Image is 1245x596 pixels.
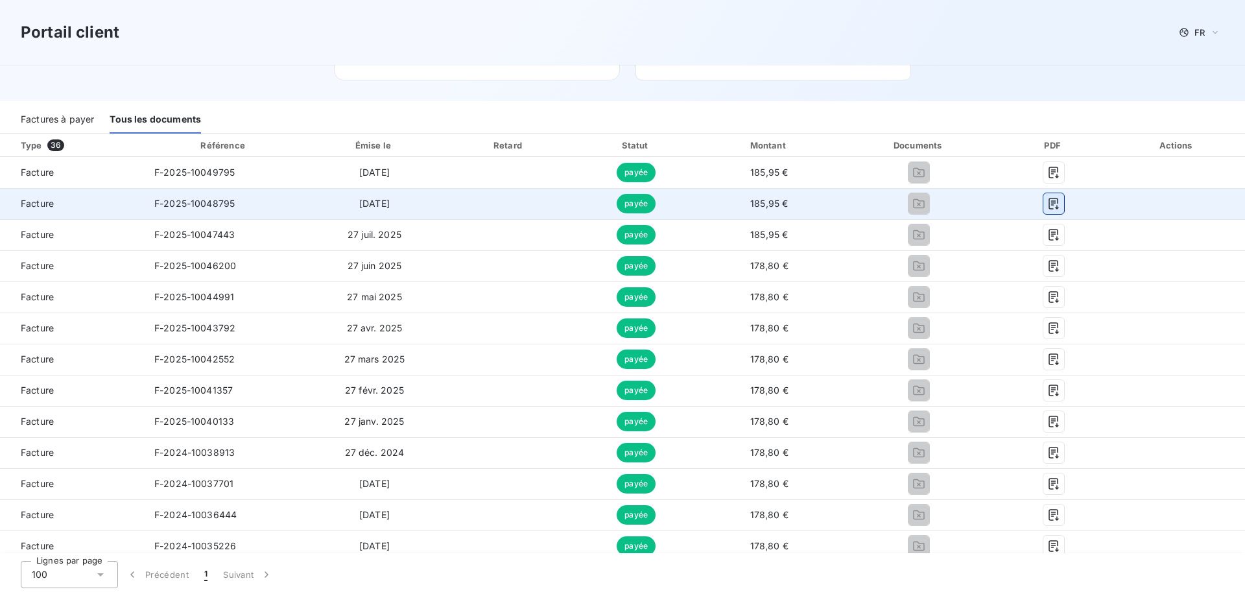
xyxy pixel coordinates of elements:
div: Type [13,139,141,152]
span: Facture [10,291,134,304]
span: [DATE] [359,540,390,551]
span: F-2025-10043792 [154,322,235,333]
button: Précédent [118,561,196,588]
span: F-2024-10035226 [154,540,236,551]
button: 1 [196,561,215,588]
span: payée [617,287,656,307]
div: Factures à payer [21,106,94,134]
span: Facture [10,540,134,553]
span: payée [617,225,656,244]
div: Actions [1111,139,1242,152]
span: 178,80 € [750,260,788,271]
span: 100 [32,568,47,581]
span: 178,80 € [750,509,788,520]
span: F-2024-10038913 [154,447,235,458]
span: F-2025-10044991 [154,291,234,302]
span: 178,80 € [750,353,788,364]
span: 185,95 € [750,167,788,178]
span: [DATE] [359,478,390,489]
span: F-2025-10041357 [154,385,233,396]
span: F-2025-10040133 [154,416,234,427]
button: Suivant [215,561,281,588]
span: 27 juin 2025 [348,260,402,271]
span: 27 déc. 2024 [345,447,405,458]
span: [DATE] [359,167,390,178]
span: 36 [47,139,64,151]
span: Facture [10,415,134,428]
span: 178,80 € [750,322,788,333]
span: 27 juil. 2025 [348,229,401,240]
span: F-2025-10046200 [154,260,236,271]
div: Montant [702,139,836,152]
h3: Portail client [21,21,119,44]
span: Facture [10,508,134,521]
div: Émise le [307,139,442,152]
span: payée [617,381,656,400]
span: 185,95 € [750,229,788,240]
span: F-2025-10048795 [154,198,235,209]
span: payée [617,350,656,369]
span: Facture [10,259,134,272]
span: payée [617,256,656,276]
span: Facture [10,477,134,490]
span: F-2025-10047443 [154,229,235,240]
span: 178,80 € [750,447,788,458]
span: F-2025-10042552 [154,353,235,364]
span: 27 mars 2025 [344,353,405,364]
span: 185,95 € [750,198,788,209]
span: 1 [204,568,207,581]
span: 27 mai 2025 [347,291,402,302]
span: 27 févr. 2025 [345,385,404,396]
span: 178,80 € [750,385,788,396]
span: Facture [10,322,134,335]
span: Facture [10,446,134,459]
div: Documents [842,139,996,152]
span: Facture [10,166,134,179]
span: [DATE] [359,198,390,209]
span: 178,80 € [750,291,788,302]
div: Retard [447,139,571,152]
span: F-2025-10049795 [154,167,235,178]
div: Tous les documents [110,106,201,134]
span: payée [617,505,656,525]
span: 178,80 € [750,416,788,427]
span: Facture [10,228,134,241]
span: F-2024-10036444 [154,509,237,520]
span: payée [617,194,656,213]
span: 178,80 € [750,540,788,551]
span: Facture [10,384,134,397]
span: 178,80 € [750,478,788,489]
span: Facture [10,353,134,366]
span: F-2024-10037701 [154,478,233,489]
span: [DATE] [359,509,390,520]
span: payée [617,412,656,431]
span: payée [617,536,656,556]
span: FR [1194,27,1205,38]
span: 27 janv. 2025 [344,416,404,427]
div: Statut [576,139,696,152]
span: payée [617,474,656,494]
div: Référence [200,140,244,150]
span: 27 avr. 2025 [347,322,403,333]
span: payée [617,443,656,462]
span: payée [617,318,656,338]
div: PDF [1001,139,1106,152]
span: Facture [10,197,134,210]
span: payée [617,163,656,182]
